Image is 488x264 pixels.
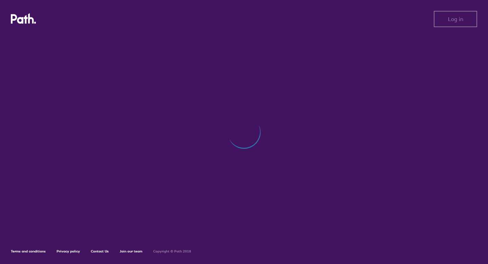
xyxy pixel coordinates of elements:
button: Log in [434,11,477,27]
a: Join our team [120,249,142,253]
a: Privacy policy [57,249,80,253]
a: Terms and conditions [11,249,46,253]
h6: Copyright © Path 2018 [153,249,191,253]
span: Log in [448,16,463,22]
a: Contact Us [91,249,109,253]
